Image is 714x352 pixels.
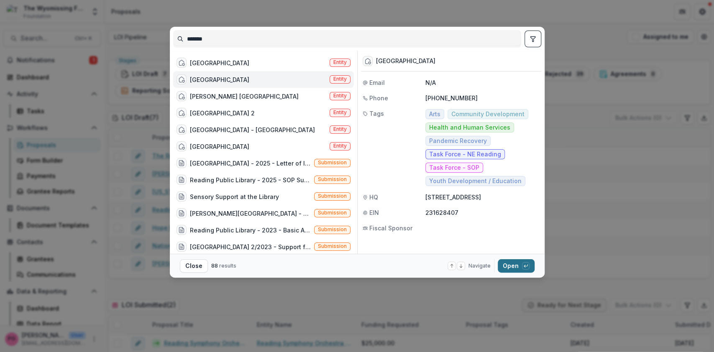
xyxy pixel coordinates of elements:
[190,59,249,67] div: [GEOGRAPHIC_DATA]
[369,208,379,217] span: EIN
[498,259,535,273] button: Open
[318,243,347,249] span: Submission
[525,31,541,47] button: toggle filters
[333,93,347,99] span: Entity
[333,59,347,65] span: Entity
[318,210,347,216] span: Submission
[180,259,208,273] button: Close
[429,111,440,118] span: Arts
[429,138,487,145] span: Pandemic Recovery
[429,124,510,131] span: Health and Human Services
[190,176,311,184] div: Reading Public Library - 2025 - SOP Summer Programs
[333,143,347,149] span: Entity
[369,193,378,202] span: HQ
[369,109,384,118] span: Tags
[190,109,255,117] div: [GEOGRAPHIC_DATA] 2
[376,58,435,65] div: [GEOGRAPHIC_DATA]
[211,263,218,269] span: 88
[333,110,347,115] span: Entity
[429,178,522,185] span: Youth Development / Education
[429,164,479,171] span: Task Force - SOP
[425,208,540,217] p: 231628407
[190,209,311,218] div: [PERSON_NAME][GEOGRAPHIC_DATA] - 2024 Family Grant (Family Grants Application)
[369,94,388,102] span: Phone
[190,226,311,235] div: Reading Public Library - 2023 - Basic Application
[190,75,249,84] div: [GEOGRAPHIC_DATA]
[425,94,540,102] p: [PHONE_NUMBER]
[425,193,540,202] p: [STREET_ADDRESS]
[468,262,491,270] span: Navigate
[333,76,347,82] span: Entity
[369,78,385,87] span: Email
[190,92,299,101] div: [PERSON_NAME] [GEOGRAPHIC_DATA]
[190,159,311,168] div: [GEOGRAPHIC_DATA] - 2025 - Letter of Intent
[190,142,249,151] div: [GEOGRAPHIC_DATA]
[190,192,279,201] div: Sensory Support at the Library
[369,224,412,232] span: Fiscal Sponsor
[318,176,347,182] span: Submission
[318,227,347,232] span: Submission
[425,78,540,87] p: N/A
[190,242,311,251] div: [GEOGRAPHIC_DATA] 2/2023 - Support for Reading Public Library Community Engagement Manager p...
[219,263,236,269] span: results
[333,126,347,132] span: Entity
[429,151,501,158] span: Task Force - NE Reading
[451,111,525,118] span: Community Development
[190,125,315,134] div: [GEOGRAPHIC_DATA] - [GEOGRAPHIC_DATA]
[318,160,347,166] span: Submission
[318,193,347,199] span: Submission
